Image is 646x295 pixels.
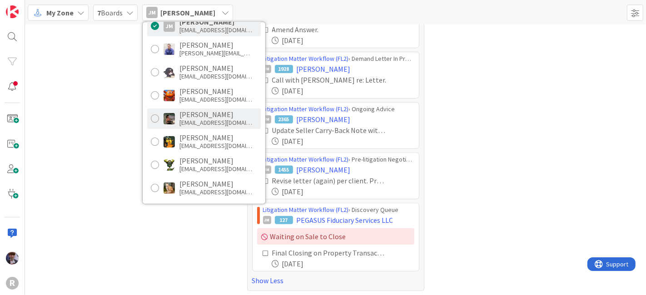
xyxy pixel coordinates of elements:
[179,110,252,118] div: [PERSON_NAME]
[272,247,387,258] div: Final Closing on Property Transaction. Resolve issues with the Closing Statement.
[263,205,414,215] div: › Discovery Queue
[179,41,252,49] div: [PERSON_NAME]
[179,203,252,211] div: [PERSON_NAME]
[263,54,349,63] a: Litigation Matter Workflow (FL2)
[164,43,175,54] img: JG
[179,133,252,142] div: [PERSON_NAME]
[146,7,158,18] div: JM
[97,7,123,18] span: Boards
[272,175,387,186] div: Revise letter (again) per client. Prep all and send to Parks and [PERSON_NAME].
[272,74,387,85] div: Call with [PERSON_NAME] re: Letter.
[97,8,101,17] b: 7
[263,155,414,164] div: › Pre-litigation Negotiation
[263,105,349,113] a: Litigation Matter Workflow (FL2)
[179,165,252,173] div: [EMAIL_ADDRESS][DOMAIN_NAME]
[164,159,175,170] img: NC
[275,166,293,174] div: 1455
[179,72,252,80] div: [EMAIL_ADDRESS][DOMAIN_NAME]
[275,115,293,123] div: 2365
[6,277,19,290] div: R
[297,114,351,125] span: [PERSON_NAME]
[46,7,74,18] span: My Zone
[272,85,414,96] div: [DATE]
[179,118,252,127] div: [EMAIL_ADDRESS][DOMAIN_NAME]
[179,180,252,188] div: [PERSON_NAME]
[297,164,351,175] span: [PERSON_NAME]
[179,95,252,103] div: [EMAIL_ADDRESS][DOMAIN_NAME]
[263,104,414,114] div: › Ongoing Advice
[164,136,175,147] img: MR
[179,142,252,150] div: [EMAIL_ADDRESS][DOMAIN_NAME]
[164,113,175,124] img: MW
[252,275,419,286] a: Show Less
[160,7,215,18] span: [PERSON_NAME]
[179,87,252,95] div: [PERSON_NAME]
[275,216,293,224] div: 127
[164,20,175,31] div: JM
[297,64,351,74] span: [PERSON_NAME]
[179,64,252,72] div: [PERSON_NAME]
[6,252,19,265] img: ML
[179,26,252,34] div: [EMAIL_ADDRESS][DOMAIN_NAME]
[179,49,252,57] div: [PERSON_NAME][EMAIL_ADDRESS][DOMAIN_NAME]
[179,157,252,165] div: [PERSON_NAME]
[272,258,414,269] div: [DATE]
[263,206,349,214] a: Litigation Matter Workflow (FL2)
[272,136,414,147] div: [DATE]
[272,186,414,197] div: [DATE]
[263,166,271,174] div: JM
[179,188,252,196] div: [EMAIL_ADDRESS][DOMAIN_NAME]
[272,35,414,46] div: [DATE]
[179,18,252,26] div: [PERSON_NAME]
[19,1,41,12] span: Support
[275,65,293,73] div: 1928
[6,5,19,18] img: Visit kanbanzone.com
[164,89,175,101] img: KA
[257,228,414,245] div: Waiting on Sale to Close
[164,66,175,78] img: KN
[297,215,393,226] span: PEGASUS Fiduciary Services LLC
[263,65,271,73] div: JM
[164,182,175,193] img: SB
[272,125,387,136] div: Update Seller Carry-Back Note with additional insurance information and revise servicer section.
[263,216,271,224] div: JM
[272,24,365,35] div: Amend Answer.
[263,54,414,64] div: › Demand Letter In Progress
[263,155,349,163] a: Litigation Matter Workflow (FL2)
[263,115,271,123] div: JM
